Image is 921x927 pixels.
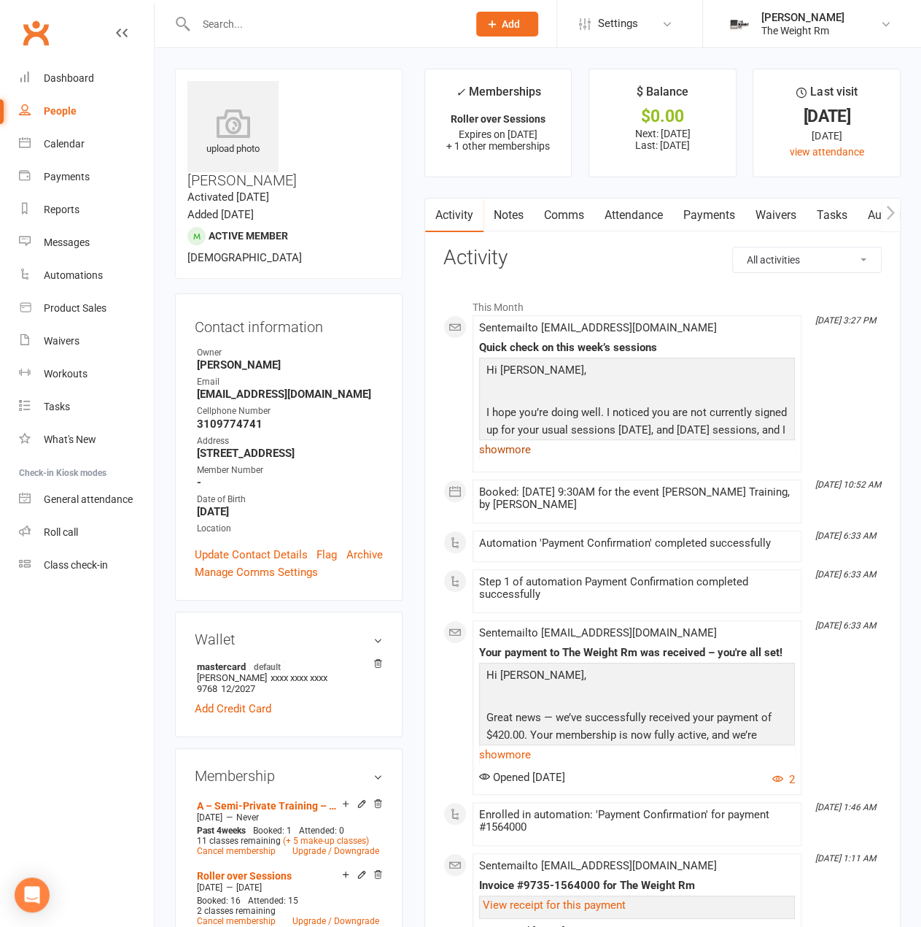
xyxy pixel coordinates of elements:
[197,476,383,489] strong: -
[346,546,383,563] a: Archive
[815,802,876,812] i: [DATE] 1:46 AM
[197,846,276,856] a: Cancel membership
[19,549,154,582] a: Class kiosk mode
[44,434,96,445] div: What's New
[479,321,717,334] span: Sent email to [EMAIL_ADDRESS][DOMAIN_NAME]
[761,24,844,37] div: The Weight Rm
[15,877,50,912] div: Open Intercom Messenger
[455,82,540,109] div: Memberships
[483,199,534,232] a: Notes
[44,269,103,281] div: Automations
[197,358,383,372] strong: [PERSON_NAME]
[197,896,241,906] span: Booked: 16
[19,483,154,516] a: General attendance kiosk mode
[766,109,887,124] div: [DATE]
[187,251,302,264] span: [DEMOGRAPHIC_DATA]
[479,809,795,834] div: Enrolled in automation: 'Payment Confirmation' for payment #1564000
[479,771,565,784] span: Opened [DATE]
[197,826,222,836] span: Past 4
[502,18,520,30] span: Add
[209,230,288,242] span: Active member
[479,880,795,892] div: Invoice #9735-1564000 for The Weight Rm
[815,620,876,631] i: [DATE] 6:33 AM
[483,404,791,460] p: I hope you’re doing well. I noticed you are not currently signed up for your usual sessions [DATE...
[197,434,383,448] div: Address
[197,800,342,812] a: A – Semi-Private Training – 12 Sessions/Month (AutoPay)
[44,72,94,84] div: Dashboard
[19,358,154,391] a: Workouts
[815,569,876,580] i: [DATE] 6:33 AM
[745,199,807,232] a: Waivers
[483,899,626,912] a: View receipt for this payment
[796,82,857,109] div: Last visit
[479,626,717,639] span: Sent email to [EMAIL_ADDRESS][DOMAIN_NAME]
[283,836,369,846] a: (+ 5 make-up classes)
[19,193,154,226] a: Reports
[187,109,279,157] div: upload photo
[19,161,154,193] a: Payments
[44,401,70,412] div: Tasks
[316,546,337,563] a: Flag
[766,128,887,144] div: [DATE]
[807,199,858,232] a: Tasks
[44,335,79,347] div: Waivers
[815,531,876,541] i: [DATE] 6:33 AM
[479,439,795,460] a: show more
[479,859,717,872] span: Sent email to [EMAIL_ADDRESS][DOMAIN_NAME]
[197,388,383,401] strong: [EMAIL_ADDRESS][DOMAIN_NAME]
[236,812,259,823] span: Never
[534,199,594,232] a: Comms
[197,505,383,518] strong: [DATE]
[19,259,154,292] a: Automations
[187,191,269,204] time: Activated [DATE]
[197,812,222,823] span: [DATE]
[197,882,222,893] span: [DATE]
[44,138,85,150] div: Calendar
[248,896,298,906] span: Attended: 15
[197,463,383,477] div: Member Number
[195,768,383,784] h3: Membership
[725,9,754,39] img: thumb_image1749576563.png
[459,128,537,140] span: Expires on [DATE]
[483,709,791,765] p: Great news — we’ve successfully received your payment of $420.00. Your membership is now fully ac...
[197,346,383,360] div: Owner
[44,559,108,571] div: Class check-in
[19,325,154,358] a: Waivers
[19,292,154,325] a: Product Sales
[19,391,154,423] a: Tasks
[44,526,78,538] div: Roll call
[815,853,876,863] i: [DATE] 1:11 AM
[19,62,154,95] a: Dashboard
[197,906,276,916] span: 2 classes remaining
[483,666,791,688] p: Hi [PERSON_NAME],
[476,12,538,36] button: Add
[772,771,795,788] button: 2
[195,631,383,647] h3: Wallet
[483,361,791,382] p: Hi [PERSON_NAME],
[197,661,376,672] strong: mastercard
[790,146,864,158] a: view attendance
[451,113,545,125] strong: Roller over Sessions
[197,672,327,694] span: xxxx xxxx xxxx 9768
[443,247,882,269] h3: Activity
[221,683,255,694] span: 12/2027
[479,486,795,511] div: Booked: [DATE] 9:30AM for the event [PERSON_NAME] Training, by [PERSON_NAME]
[446,140,550,152] span: + 1 other memberships
[44,302,106,314] div: Product Sales
[479,342,795,354] div: Quick check on this week’s sessions
[602,109,723,124] div: $0.00
[197,870,292,882] a: Roller over Sessions
[602,128,723,151] p: Next: [DATE] Last: [DATE]
[479,537,795,550] div: Automation 'Payment Confirmation' completed successfully
[815,315,876,326] i: [DATE] 3:27 PM
[443,292,882,315] li: This Month
[197,447,383,460] strong: [STREET_ADDRESS]
[455,85,465,99] i: ✓
[253,826,292,836] span: Booked: 1
[479,647,795,659] div: Your payment to The Weight Rm was received – you're all set!
[761,11,844,24] div: [PERSON_NAME]
[197,493,383,507] div: Date of Birth
[193,826,249,836] div: weeks
[187,208,254,221] time: Added [DATE]
[44,204,79,215] div: Reports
